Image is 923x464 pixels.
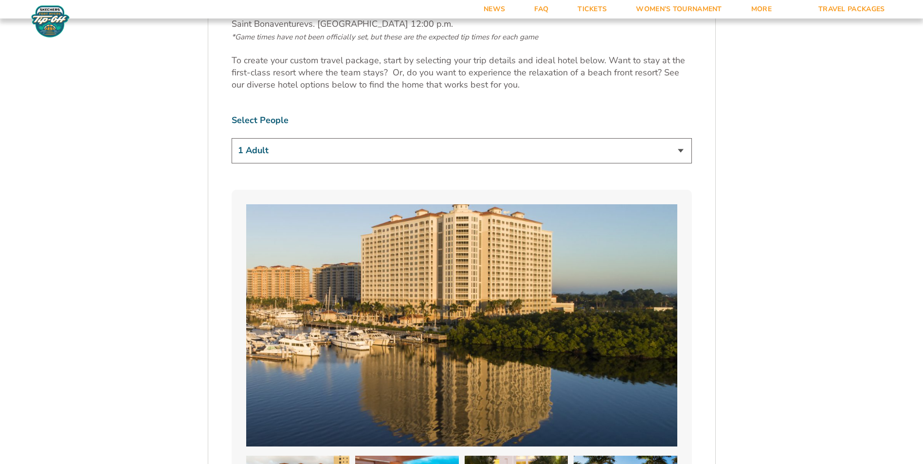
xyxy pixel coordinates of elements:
label: Select People [232,114,692,126]
span: [GEOGRAPHIC_DATA] 12:00 p.m. [232,18,538,42]
span: *Game times have not been officially set, but these are the expected tip times for each game [232,32,538,42]
img: Fort Myers Tip-Off [29,5,72,38]
span: vs. [304,18,315,30]
p: To create your custom travel package, start by selecting your trip details and ideal hotel below.... [232,54,692,91]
